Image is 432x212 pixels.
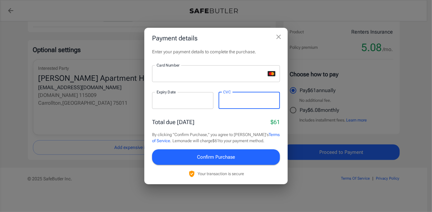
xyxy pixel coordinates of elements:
[152,118,194,126] p: Total due [DATE]
[268,71,275,76] svg: mastercard
[223,89,231,95] label: CVC
[157,97,209,103] iframe: Secure expiration date input frame
[157,70,265,77] iframe: Secure card number input frame
[271,118,280,126] p: $61
[198,171,244,177] p: Your transaction is secure
[272,30,285,43] button: close
[152,48,280,55] p: Enter your payment details to complete the purchase.
[152,149,280,165] button: Confirm Purchase
[197,153,235,161] span: Confirm Purchase
[223,97,275,103] iframe: Secure CVC input frame
[157,89,176,95] label: Expiry Date
[157,62,180,68] label: Card Number
[152,132,280,144] p: By clicking "Confirm Purchase," you agree to [PERSON_NAME]'s . Lemonade will charge $61 to your p...
[144,28,288,48] h2: Payment details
